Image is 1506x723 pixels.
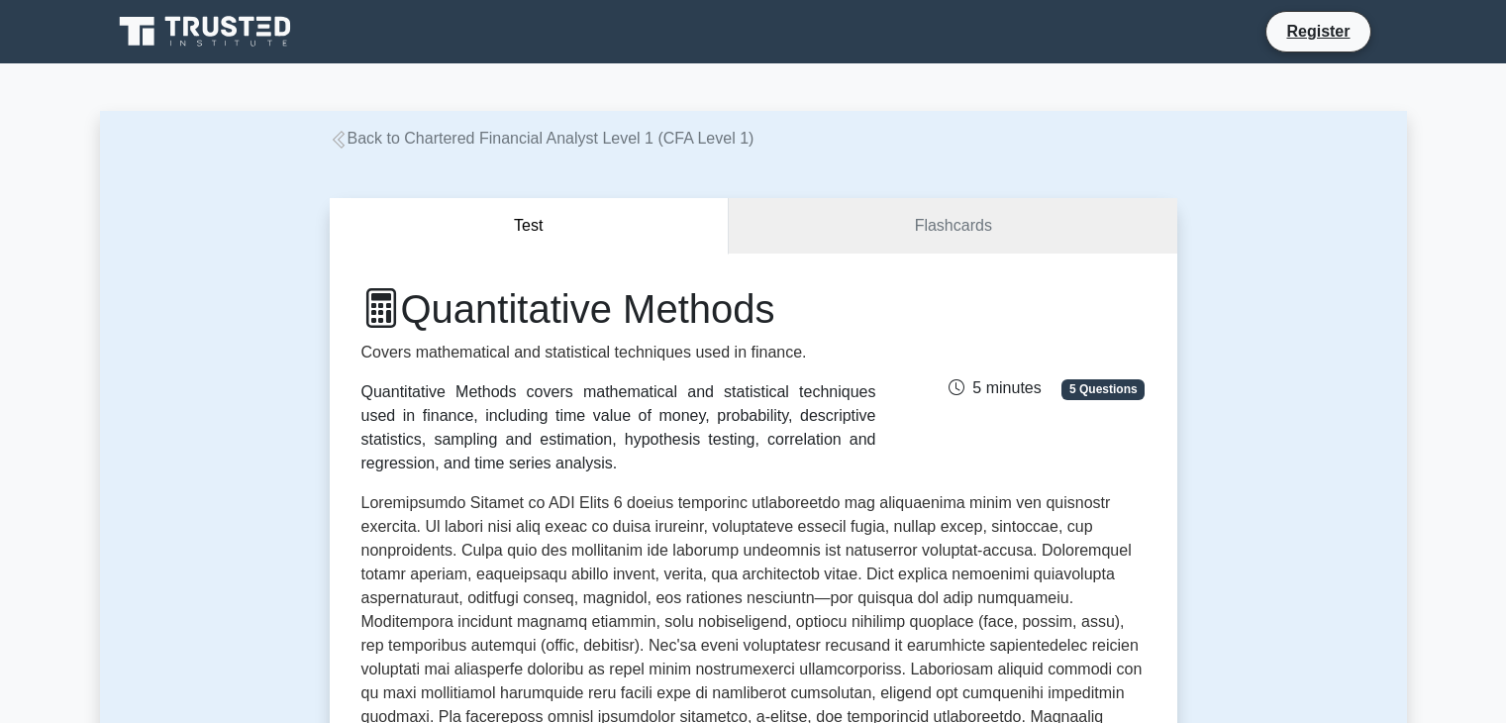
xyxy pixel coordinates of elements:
[949,379,1041,396] span: 5 minutes
[1274,19,1361,44] a: Register
[1061,379,1145,399] span: 5 Questions
[729,198,1176,255] a: Flashcards
[361,341,876,364] p: Covers mathematical and statistical techniques used in finance.
[330,130,754,147] a: Back to Chartered Financial Analyst Level 1 (CFA Level 1)
[330,198,730,255] button: Test
[361,285,876,333] h1: Quantitative Methods
[361,380,876,475] div: Quantitative Methods covers mathematical and statistical techniques used in finance, including ti...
